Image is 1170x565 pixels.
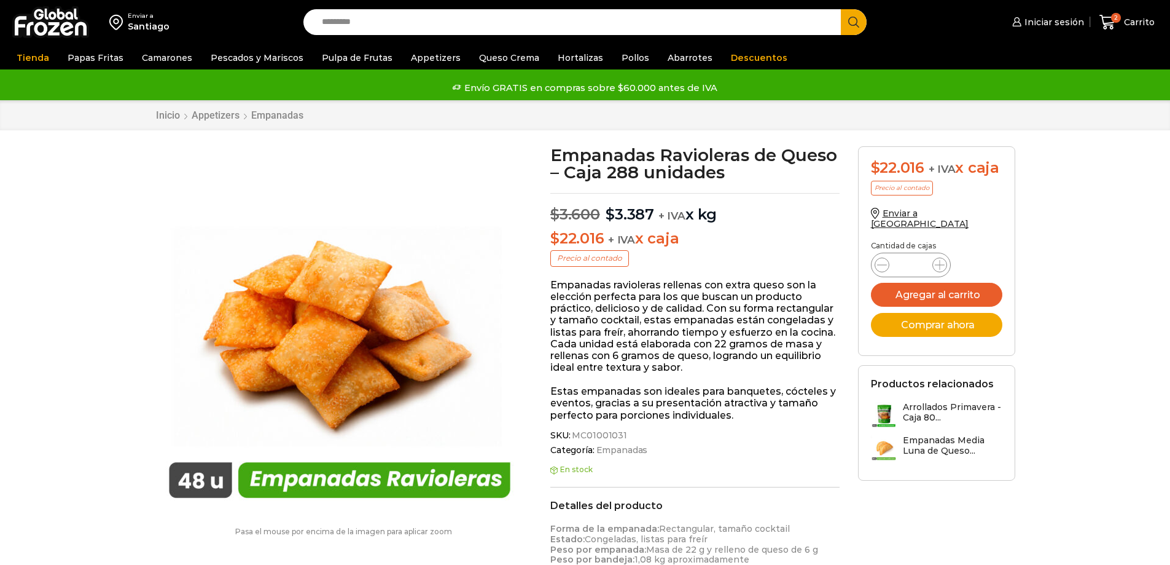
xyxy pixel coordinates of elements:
strong: Estado: [550,534,585,545]
a: Pulpa de Frutas [316,46,399,69]
span: Carrito [1121,16,1155,28]
a: Appetizers [191,109,240,121]
p: x caja [550,230,840,248]
span: MC01001031 [570,430,627,441]
span: Categoría: [550,445,840,456]
strong: Peso por bandeja: [550,554,634,565]
span: $ [550,229,560,247]
p: Pasa el mouse por encima de la imagen para aplicar zoom [155,527,532,536]
a: 2 Carrito [1096,8,1158,37]
span: $ [606,205,615,223]
bdi: 3.387 [606,205,654,223]
span: 2 [1111,13,1121,23]
span: SKU: [550,430,840,441]
span: $ [550,205,560,223]
bdi: 22.016 [871,159,924,176]
a: Pescados y Mariscos [205,46,310,69]
a: Camarones [136,46,198,69]
h1: Empanadas Ravioleras de Queso – Caja 288 unidades [550,146,840,181]
p: En stock [550,465,840,474]
p: Cantidad de cajas [871,242,1002,250]
a: Pollos [615,46,655,69]
a: Queso Crema [473,46,545,69]
h3: Arrollados Primavera - Caja 80... [903,402,1002,423]
h2: Productos relacionados [871,378,994,390]
button: Agregar al carrito [871,283,1002,307]
a: Descuentos [725,46,794,69]
p: x kg [550,193,840,224]
a: Papas Fritas [61,46,130,69]
input: Product quantity [899,256,922,274]
a: Inicio [155,109,181,121]
img: address-field-icon.svg [109,12,128,33]
button: Search button [841,9,867,35]
a: Empanadas [595,445,648,456]
span: $ [871,159,880,176]
h2: Detalles del producto [550,500,840,512]
span: Iniciar sesión [1021,16,1084,28]
h3: Empanadas Media Luna de Queso... [903,435,1002,456]
strong: Peso por empanada: [550,544,646,555]
img: empanada-raviolera [155,146,524,515]
strong: Forma de la empanada: [550,523,659,534]
div: x caja [871,159,1002,177]
nav: Breadcrumb [155,109,304,121]
a: Tienda [10,46,55,69]
span: + IVA [608,234,635,246]
span: + IVA [929,163,956,175]
a: Empanadas [251,109,304,121]
p: Estas empanadas son ideales para banquetes, cócteles y eventos, gracias a su presentación atracti... [550,385,840,421]
p: Empanadas ravioleras rellenas con extra queso son la elección perfecta para los que buscan un pro... [550,279,840,374]
span: + IVA [658,210,685,222]
div: Enviar a [128,12,170,20]
p: Precio al contado [871,181,933,196]
button: Comprar ahora [871,313,1002,337]
a: Empanadas Media Luna de Queso... [871,435,1002,462]
a: Enviar a [GEOGRAPHIC_DATA] [871,208,969,229]
div: Santiago [128,20,170,33]
p: Precio al contado [550,250,629,266]
a: Appetizers [405,46,467,69]
bdi: 3.600 [550,205,600,223]
a: Abarrotes [661,46,719,69]
bdi: 22.016 [550,229,604,247]
a: Hortalizas [552,46,609,69]
a: Iniciar sesión [1009,10,1084,34]
a: Arrollados Primavera - Caja 80... [871,402,1002,429]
